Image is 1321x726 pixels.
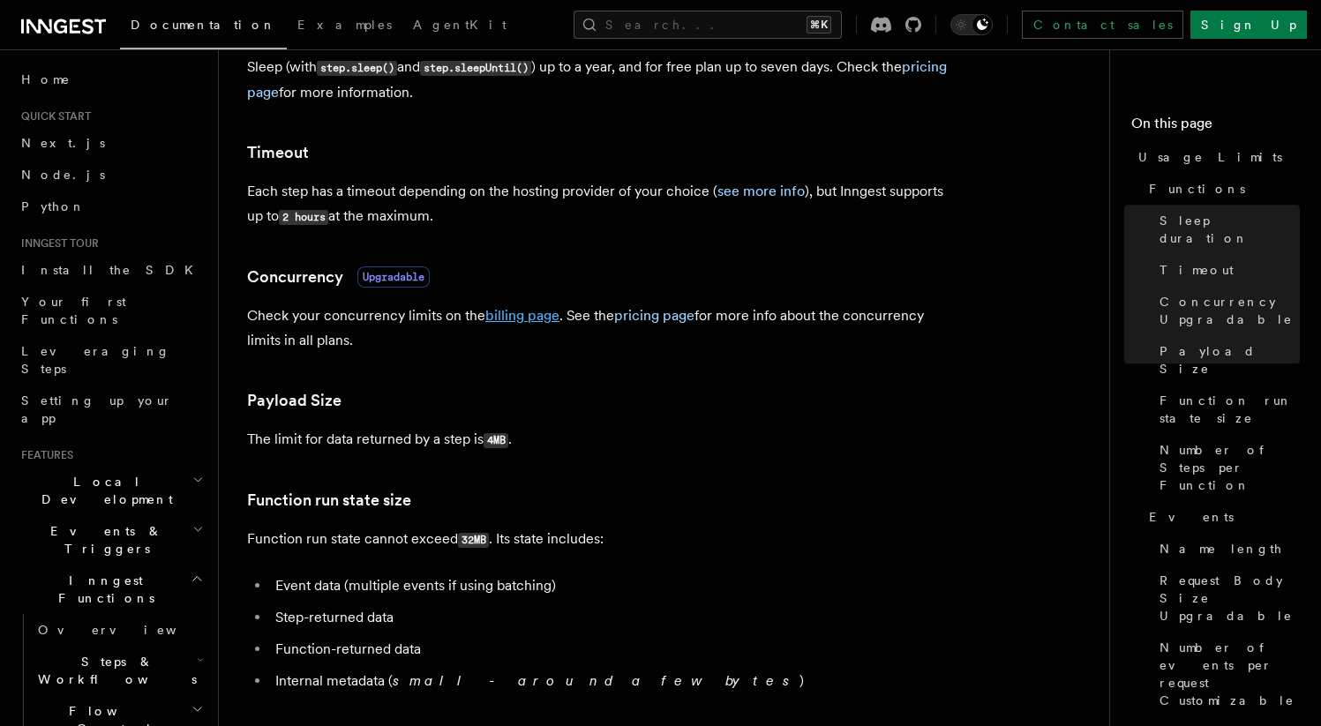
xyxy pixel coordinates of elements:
span: Setting up your app [21,393,173,425]
a: Overview [31,614,207,646]
button: Search...⌘K [574,11,842,39]
span: Inngest tour [14,236,99,251]
a: Leveraging Steps [14,335,207,385]
p: Each step has a timeout depending on the hosting provider of your choice ( ), but Inngest support... [247,179,953,229]
a: Function run state size [1152,385,1300,434]
span: Sleep duration [1160,212,1300,247]
a: Setting up your app [14,385,207,434]
a: Number of events per request Customizable [1152,632,1300,716]
button: Inngest Functions [14,565,207,614]
p: Check your concurrency limits on the . See the for more info about the concurrency limits in all ... [247,303,953,353]
span: Home [21,71,71,88]
li: Function-returned data [270,637,953,662]
span: Events [1149,508,1234,526]
a: Timeout [1152,254,1300,286]
a: Documentation [120,5,287,49]
span: Request Body Size Upgradable [1160,572,1300,625]
span: Events & Triggers [14,522,192,558]
span: Overview [38,623,220,637]
button: Events & Triggers [14,515,207,565]
span: Timeout [1160,261,1234,279]
a: Events [1142,501,1300,533]
a: Sign Up [1190,11,1307,39]
span: Inngest Functions [14,572,191,607]
span: Payload Size [1160,342,1300,378]
span: Install the SDK [21,263,204,277]
a: Number of Steps per Function [1152,434,1300,501]
a: AgentKit [402,5,517,48]
h4: On this page [1131,113,1300,141]
a: Examples [287,5,402,48]
span: Features [14,448,73,462]
span: Quick start [14,109,91,123]
span: Concurrency Upgradable [1160,293,1300,328]
span: Leveraging Steps [21,344,170,376]
li: Internal metadata ( ) [270,669,953,693]
a: Name length [1152,533,1300,565]
a: Usage Limits [1131,141,1300,173]
code: step.sleep() [317,61,397,76]
a: Contact sales [1022,11,1183,39]
a: Node.js [14,159,207,191]
span: Name length [1160,540,1283,558]
a: Payload Size [247,388,342,413]
a: Sleep duration [1152,205,1300,254]
span: Documentation [131,18,276,32]
span: Usage Limits [1138,148,1282,166]
kbd: ⌘K [807,16,831,34]
span: Your first Functions [21,295,126,326]
span: Number of events per request Customizable [1160,639,1300,709]
button: Local Development [14,466,207,515]
a: Next.js [14,127,207,159]
a: billing page [485,307,559,324]
span: AgentKit [413,18,507,32]
a: pricing page [614,307,694,324]
li: Step-returned data [270,605,953,630]
code: step.sleepUntil() [420,61,531,76]
span: Node.js [21,168,105,182]
span: Function run state size [1160,392,1300,427]
a: see more info [717,183,805,199]
span: Examples [297,18,392,32]
a: Request Body Size Upgradable [1152,565,1300,632]
a: Payload Size [1152,335,1300,385]
a: Functions [1142,173,1300,205]
span: Next.js [21,136,105,150]
code: 2 hours [279,210,328,225]
span: Local Development [14,473,192,508]
a: ConcurrencyUpgradable [247,265,430,289]
a: Concurrency Upgradable [1152,286,1300,335]
a: Home [14,64,207,95]
code: 4MB [484,433,508,448]
a: Function run state size [247,488,411,513]
em: small - around a few bytes [393,672,799,689]
p: The limit for data returned by a step is . [247,427,953,453]
span: Number of Steps per Function [1160,441,1300,494]
span: Functions [1149,180,1245,198]
button: Toggle dark mode [950,14,993,35]
a: Your first Functions [14,286,207,335]
a: Install the SDK [14,254,207,286]
button: Steps & Workflows [31,646,207,695]
span: Upgradable [357,266,430,288]
a: Timeout [247,140,309,165]
span: Python [21,199,86,213]
li: Event data (multiple events if using batching) [270,573,953,598]
a: Python [14,191,207,222]
span: Steps & Workflows [31,653,197,688]
p: Function run state cannot exceed . Its state includes: [247,527,953,552]
code: 32MB [458,533,489,548]
p: Sleep (with and ) up to a year, and for free plan up to seven days. Check the for more information. [247,55,953,105]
